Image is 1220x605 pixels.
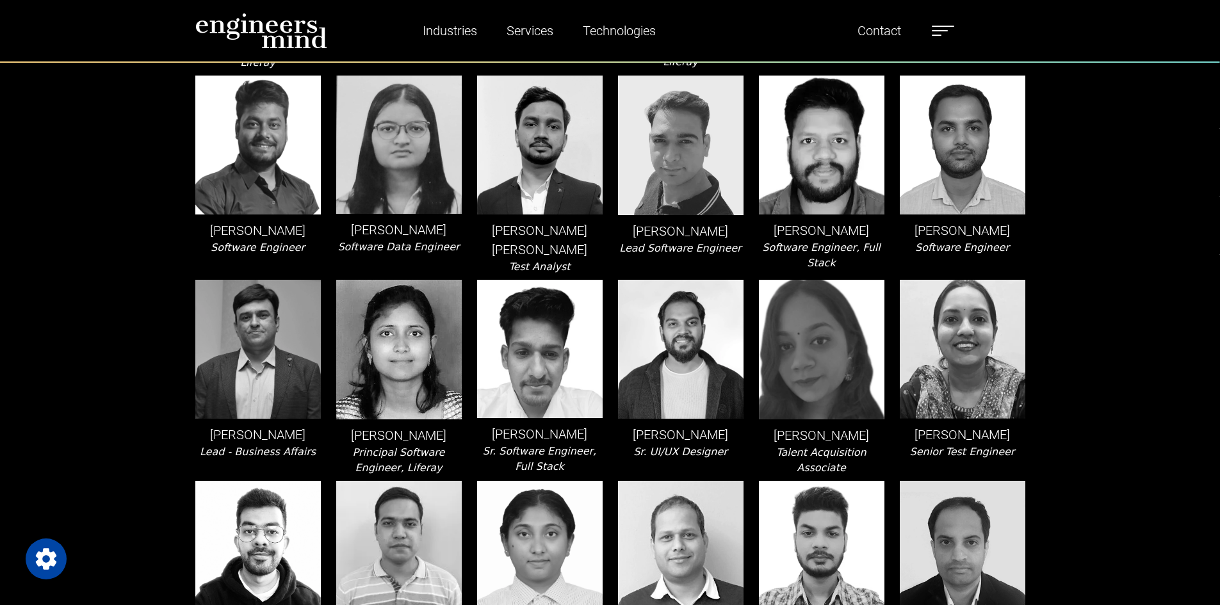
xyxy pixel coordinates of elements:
[200,446,316,458] i: Lead - Business Affairs
[211,241,305,254] i: Software Engineer
[759,280,884,419] img: leader-img
[336,426,462,445] p: [PERSON_NAME]
[618,425,744,444] p: [PERSON_NAME]
[633,446,728,458] i: Sr. UI/UX Designer
[759,221,884,240] p: [PERSON_NAME]
[477,424,603,444] p: [PERSON_NAME]
[477,280,603,418] img: leader-img
[195,280,321,419] img: leader-img
[195,13,327,49] img: logo
[336,220,462,239] p: [PERSON_NAME]
[900,280,1025,419] img: leader-img
[618,280,744,419] img: leader-img
[910,446,1015,458] i: Senior Test Engineer
[508,261,570,273] i: Test Analyst
[195,41,320,69] i: Lead Software Engineer, Liferay
[852,16,906,45] a: Contact
[759,76,884,214] img: leader-img
[624,40,737,68] i: Sr. Software Engineer, Liferay
[477,221,603,259] p: [PERSON_NAME] [PERSON_NAME]
[618,76,744,215] img: leader-img
[195,76,321,214] img: leader-img
[619,242,741,254] i: Lead Software Engineer
[900,76,1025,214] img: leader-img
[477,76,603,214] img: leader-img
[915,241,1009,254] i: Software Engineer
[338,241,459,253] i: Software Data Engineer
[353,446,445,474] i: Principal Software Engineer, Liferay
[418,16,482,45] a: Industries
[336,280,462,419] img: leader-img
[336,76,462,214] img: leader-img
[776,446,866,474] i: Talent Acquisition Associate
[195,221,321,240] p: [PERSON_NAME]
[762,241,880,269] i: Software Engineer, Full Stack
[900,221,1025,240] p: [PERSON_NAME]
[501,16,558,45] a: Services
[578,16,661,45] a: Technologies
[759,426,884,445] p: [PERSON_NAME]
[900,425,1025,444] p: [PERSON_NAME]
[618,222,744,241] p: [PERSON_NAME]
[483,445,596,472] i: Sr. Software Engineer, Full Stack
[195,425,321,444] p: [PERSON_NAME]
